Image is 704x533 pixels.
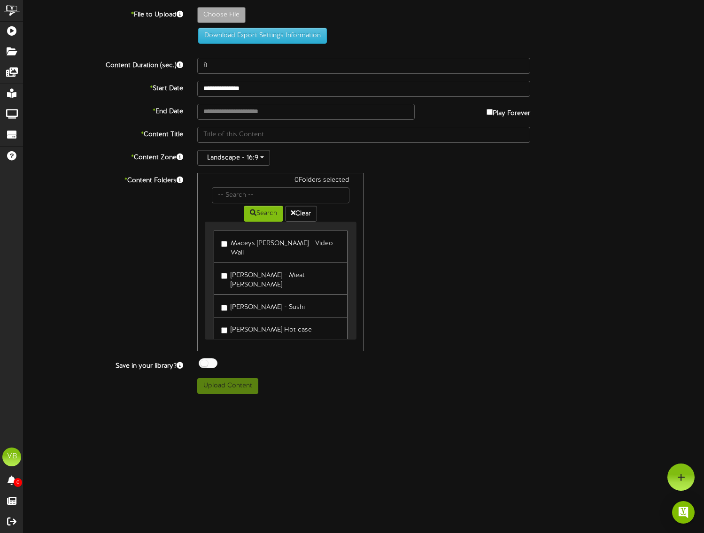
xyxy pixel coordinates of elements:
label: End Date [16,104,190,116]
input: Play Forever [487,109,493,115]
label: Start Date [16,81,190,93]
label: [PERSON_NAME] - Sushi [221,300,305,312]
button: Clear [285,206,317,222]
input: [PERSON_NAME] - Sushi [221,305,227,311]
label: Save in your library? [16,358,190,371]
div: Open Intercom Messenger [672,501,695,524]
label: [PERSON_NAME] Hot case [221,322,312,335]
label: [PERSON_NAME] - Meat [PERSON_NAME] [221,268,340,290]
div: 0 Folders selected [205,176,356,187]
div: VB [2,448,21,466]
input: Title of this Content [197,127,531,143]
label: Content Zone [16,150,190,162]
input: -- Search -- [212,187,349,203]
label: File to Upload [16,7,190,20]
input: [PERSON_NAME] - Meat [PERSON_NAME] [221,273,227,279]
label: Content Duration (sec.) [16,58,190,70]
button: Upload Content [197,378,258,394]
label: Maceys [PERSON_NAME] - Video Wall [221,236,340,258]
input: [PERSON_NAME] Hot case [221,327,227,333]
button: Landscape - 16:9 [197,150,270,166]
label: Content Folders [16,173,190,185]
input: Maceys [PERSON_NAME] - Video Wall [221,241,227,247]
button: Search [244,206,283,222]
label: Play Forever [487,104,530,118]
button: Download Export Settings Information [198,28,327,44]
a: Download Export Settings Information [193,32,327,39]
label: Content Title [16,127,190,139]
span: 0 [14,478,22,487]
